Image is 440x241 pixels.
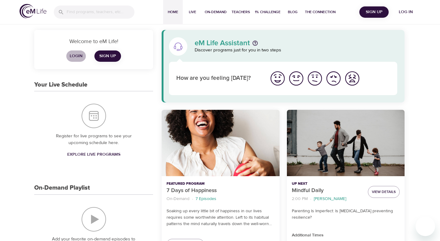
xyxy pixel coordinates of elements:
p: 7 Episodes [196,196,216,202]
img: good [288,70,305,87]
img: great [269,70,286,87]
li: · [310,195,311,203]
button: View Details [368,186,400,198]
p: 7 Days of Happiness [167,187,274,195]
button: I'm feeling ok [306,69,324,88]
p: Discover programs just for you in two steps [195,47,397,54]
span: Sign Up [362,8,386,16]
p: 2:00 PM [292,196,308,202]
button: I'm feeling bad [324,69,343,88]
a: Sign Up [94,50,121,62]
img: On-Demand Playlist [82,207,106,232]
h3: On-Demand Playlist [34,184,90,191]
span: Log in [394,8,418,16]
p: How are you feeling [DATE]? [176,74,261,83]
button: Sign Up [359,6,389,18]
img: bad [325,70,342,87]
button: I'm feeling great [268,69,287,88]
span: Teachers [232,9,250,15]
span: Live [185,9,200,15]
img: Your Live Schedule [82,104,106,128]
p: Mindful Daily [292,187,363,195]
p: Register for live programs to see your upcoming schedule here. [46,133,141,146]
span: Blog [285,9,300,15]
span: Login [69,52,83,60]
p: Featured Program [167,181,274,187]
a: Explore Live Programs [65,149,123,160]
span: The Connection [305,9,335,15]
button: I'm feeling worst [343,69,361,88]
p: eM Life Assistant [195,39,250,47]
p: Up Next [292,181,363,187]
p: Soaking up every little bit of happiness in our lives requires some worthwhile attention. Left to... [167,208,274,227]
p: Parenting Is Imperfect: Is [MEDICAL_DATA] preventing resilience? [292,208,400,221]
p: On-Demand [167,196,189,202]
button: I'm feeling good [287,69,306,88]
button: 7 Days of Happiness [162,110,279,176]
img: logo [20,4,46,18]
iframe: Button to launch messaging window [416,217,435,236]
span: View Details [372,189,396,195]
img: eM Life Assistant [173,42,183,51]
span: 1% Challenge [255,9,280,15]
h3: Your Live Schedule [34,81,87,88]
img: ok [306,70,323,87]
span: On-Demand [205,9,227,15]
nav: breadcrumb [292,195,363,203]
input: Find programs, teachers, etc... [67,6,134,19]
span: Explore Live Programs [67,151,120,158]
button: Mindful Daily [287,110,405,176]
p: [PERSON_NAME] [314,196,346,202]
button: Login [66,50,86,62]
span: Sign Up [99,52,116,60]
img: worst [344,70,361,87]
p: Additional Times [292,232,400,239]
span: Home [166,9,180,15]
button: Log in [391,6,420,18]
p: Welcome to eM Life! [42,37,146,46]
li: · [192,195,193,203]
nav: breadcrumb [167,195,274,203]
